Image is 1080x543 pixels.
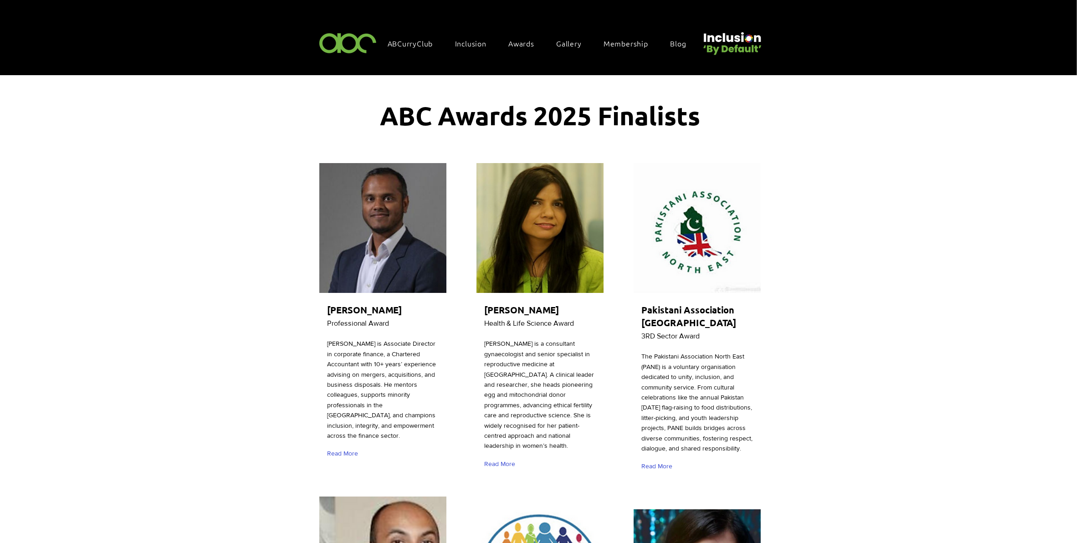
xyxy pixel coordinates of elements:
[641,332,700,340] span: 3RD Sector Award
[327,319,389,327] span: Professional Award
[700,25,763,56] img: Untitled design (22).png
[665,34,700,53] a: Blog
[383,34,700,53] nav: Site
[450,34,500,53] div: Inclusion
[455,38,486,48] span: Inclusion
[508,38,534,48] span: Awards
[380,99,700,131] span: ABC Awards 2025 Finalists
[641,353,752,452] span: The Pakistani Association North East (PANE) is a voluntary organisation dedicated to unity, inclu...
[484,319,574,327] span: Health & Life Science Award
[383,34,447,53] a: ABCurryClub
[641,462,672,471] span: Read More
[670,38,686,48] span: Blog
[552,34,595,53] a: Gallery
[641,304,736,328] span: Pakistani Association [GEOGRAPHIC_DATA]
[327,304,402,316] span: [PERSON_NAME]
[327,446,362,461] a: Read More
[388,38,433,48] span: ABCurryClub
[599,34,662,53] a: Membership
[327,449,358,458] span: Read More
[556,38,582,48] span: Gallery
[484,456,519,472] a: Read More
[641,458,676,474] a: Read More
[484,460,515,469] span: Read More
[317,29,379,56] img: ABC-Logo-Blank-Background-01-01-2.png
[484,304,559,316] span: [PERSON_NAME]
[504,34,548,53] div: Awards
[484,340,594,449] span: [PERSON_NAME] is a consultant gynaecologist and senior specialist in reproductive medicine at [GE...
[604,38,648,48] span: Membership
[327,340,436,439] span: [PERSON_NAME] is Associate Director in corporate finance, a Chartered Accountant with 10+ years’ ...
